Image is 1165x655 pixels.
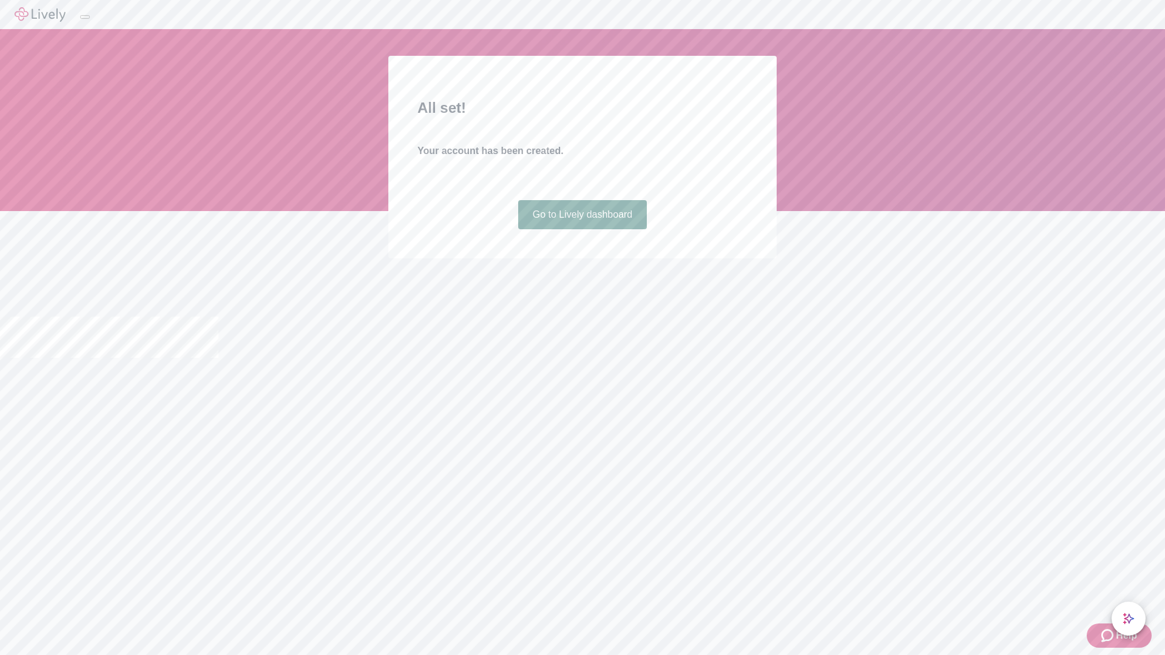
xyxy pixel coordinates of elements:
[15,7,66,22] img: Lively
[417,144,748,158] h4: Your account has been created.
[518,200,647,229] a: Go to Lively dashboard
[1112,602,1146,636] button: chat
[1116,628,1137,643] span: Help
[1087,623,1152,648] button: Zendesk support iconHelp
[1101,628,1116,643] svg: Zendesk support icon
[80,15,90,19] button: Log out
[417,97,748,119] h2: All set!
[1123,613,1135,625] svg: Lively AI Assistant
